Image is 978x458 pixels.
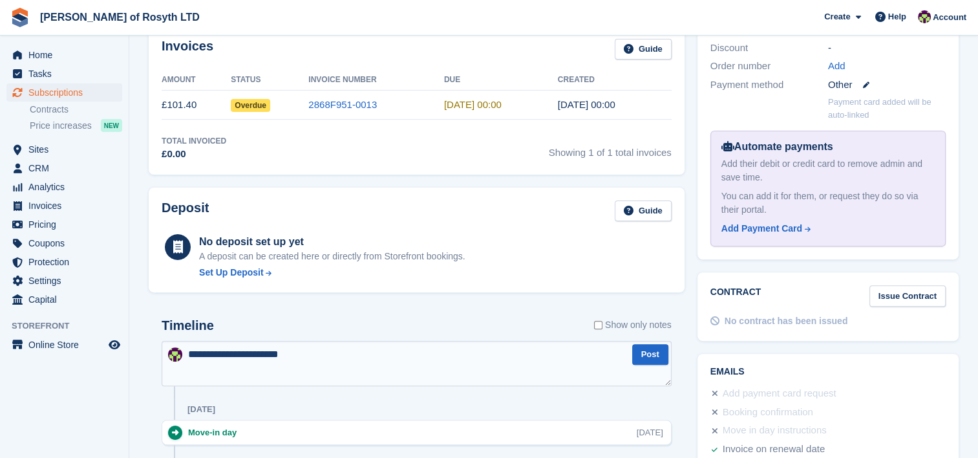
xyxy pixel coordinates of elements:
a: menu [6,272,122,290]
span: Coupons [28,234,106,252]
img: Nina Briggs [918,10,931,23]
a: menu [6,65,122,83]
a: menu [6,197,122,215]
a: Preview store [107,337,122,353]
div: Move in day instructions [723,423,827,439]
span: Protection [28,253,106,271]
input: Show only notes [594,318,602,332]
a: menu [6,290,122,309]
h2: Invoices [162,39,213,60]
div: Other [828,78,946,93]
div: No contract has been issued [725,314,848,328]
a: menu [6,336,122,354]
h2: Deposit [162,201,209,222]
div: Add Payment Card [721,222,802,235]
span: Settings [28,272,106,290]
div: No deposit set up yet [199,234,465,250]
a: 2868F951-0013 [308,99,377,110]
a: menu [6,253,122,271]
a: Contracts [30,104,122,116]
a: Add Payment Card [721,222,930,235]
div: Discount [710,41,828,56]
th: Invoice Number [308,70,444,91]
div: Automate payments [721,139,935,155]
span: Pricing [28,215,106,234]
div: Add their debit or credit card to remove admin and save time. [721,157,935,184]
a: [PERSON_NAME] of Rosyth LTD [35,6,205,28]
img: Nina Briggs [168,347,182,362]
td: £101.40 [162,91,231,120]
th: Due [444,70,558,91]
span: CRM [28,159,106,177]
div: Booking confirmation [723,405,813,420]
a: menu [6,83,122,102]
a: menu [6,159,122,177]
span: Home [28,46,106,64]
span: Invoices [28,197,106,215]
a: Guide [615,39,672,60]
span: Account [933,11,966,24]
span: Capital [28,290,106,309]
time: 2025-07-31 23:00:48 UTC [558,99,615,110]
span: Storefront [12,320,129,333]
img: stora-icon-8386f47178a22dfd0bd8f6a31ec36ba5ce8667c1dd55bd0f319d3a0aa187defe.svg [10,8,30,27]
a: Set Up Deposit [199,266,465,279]
a: Price increases NEW [30,118,122,133]
th: Created [558,70,672,91]
label: Show only notes [594,318,672,332]
span: Price increases [30,120,92,132]
a: Add [828,59,845,74]
div: [DATE] [187,404,215,415]
a: menu [6,215,122,234]
span: Help [888,10,906,23]
a: menu [6,46,122,64]
time: 2025-08-01 23:00:00 UTC [444,99,502,110]
div: You can add it for them, or request they do so via their portal. [721,190,935,217]
p: A deposit can be created here or directly from Storefront bookings. [199,250,465,263]
span: Overdue [231,99,270,112]
span: Tasks [28,65,106,83]
h2: Timeline [162,318,214,333]
h2: Emails [710,367,946,377]
span: Analytics [28,178,106,196]
div: NEW [101,119,122,132]
div: Invoice on renewal date [723,442,825,457]
th: Status [231,70,308,91]
span: Sites [28,140,106,158]
button: Post [632,344,668,365]
div: Move-in day [188,426,243,439]
div: [DATE] [637,426,663,439]
span: Subscriptions [28,83,106,102]
a: Issue Contract [869,285,946,307]
span: Create [824,10,850,23]
span: Online Store [28,336,106,354]
div: - [828,41,946,56]
div: Payment method [710,78,828,93]
a: Guide [615,201,672,222]
p: Payment card added will be auto-linked [828,96,946,121]
h2: Contract [710,285,761,307]
div: Set Up Deposit [199,266,264,279]
div: Add payment card request [723,386,836,402]
div: Order number [710,59,828,74]
span: Showing 1 of 1 total invoices [549,135,672,162]
div: Total Invoiced [162,135,226,147]
th: Amount [162,70,231,91]
a: menu [6,234,122,252]
div: £0.00 [162,147,226,162]
a: menu [6,178,122,196]
a: menu [6,140,122,158]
